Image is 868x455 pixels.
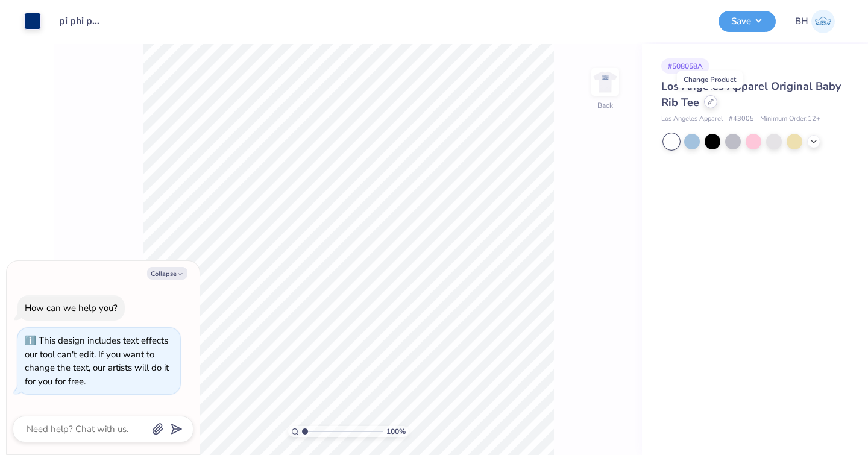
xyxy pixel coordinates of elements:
[811,10,835,33] img: Bella Hammerle
[661,79,841,110] span: Los Angeles Apparel Original Baby Rib Tee
[597,100,613,111] div: Back
[795,10,835,33] a: BH
[593,70,617,94] img: Back
[661,58,709,74] div: # 508058A
[386,426,406,437] span: 100 %
[760,114,820,124] span: Minimum Order: 12 +
[25,334,169,388] div: This design includes text effects our tool can't edit. If you want to change the text, our artist...
[25,302,118,314] div: How can we help you?
[147,267,187,280] button: Collapse
[661,114,723,124] span: Los Angeles Apparel
[729,114,754,124] span: # 43005
[795,14,808,28] span: BH
[50,9,109,33] input: Untitled Design
[677,71,743,88] div: Change Product
[719,11,776,32] button: Save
